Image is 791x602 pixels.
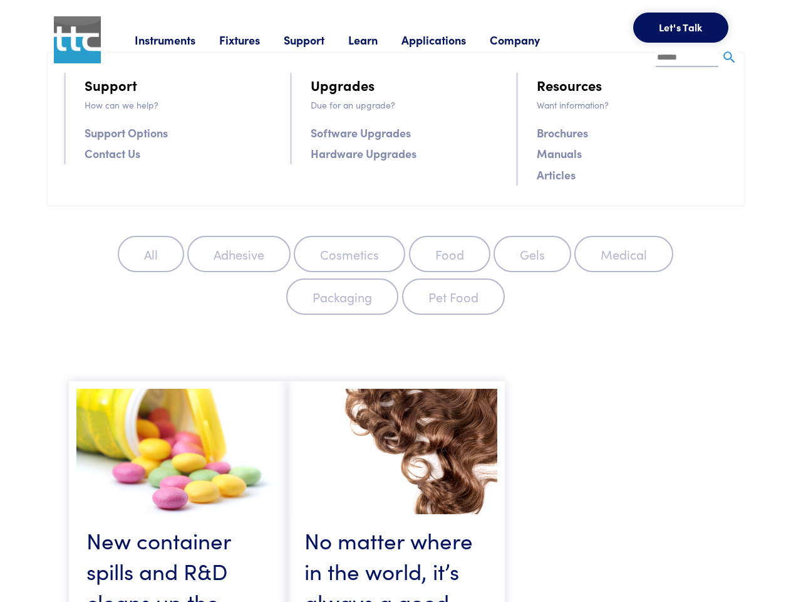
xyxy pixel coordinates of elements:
label: Cosmetics [294,236,405,272]
label: Gels [494,236,571,272]
label: Pet Food [402,278,505,315]
a: Manuals [537,144,582,162]
img: nospillscontainer.jpg [76,389,279,514]
p: Due for an upgrade? [311,98,501,112]
label: Adhesive [187,236,291,272]
a: Hardware Upgrades [311,144,416,162]
a: Support [284,32,348,48]
a: Support Options [85,124,168,142]
a: Fixtures [219,32,284,48]
a: Support [85,74,137,96]
a: Articles [537,166,576,184]
a: Upgrades [311,74,375,96]
img: ttc_logo_1x1_v1.0.png [54,16,101,63]
img: haircare.jpg [294,389,497,514]
p: How can we help? [85,98,275,112]
a: Contact Us [85,144,140,162]
a: Company [490,32,564,48]
a: Resources [537,74,602,96]
label: Medical [574,236,673,272]
p: Want information? [537,98,727,112]
label: Packaging [286,278,398,315]
button: Let's Talk [633,13,728,43]
label: All [118,236,184,272]
a: Instruments [135,32,219,48]
label: Food [409,236,490,272]
a: Learn [348,32,401,48]
a: Software Upgrades [311,124,411,142]
a: Brochures [537,124,588,142]
a: Applications [401,32,490,48]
